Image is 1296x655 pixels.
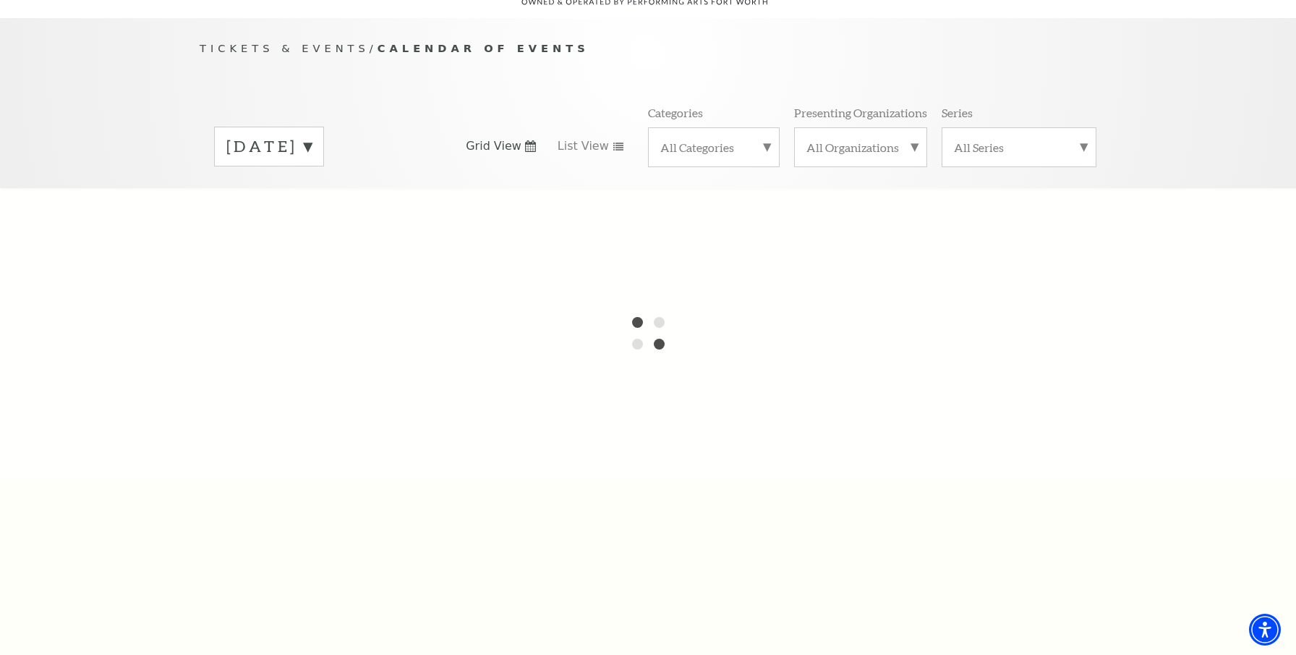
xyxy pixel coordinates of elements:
span: Calendar of Events [378,42,589,54]
p: Presenting Organizations [794,105,927,120]
span: Tickets & Events [200,42,370,54]
p: Categories [648,105,703,120]
span: List View [558,138,609,154]
span: Grid View [466,138,521,154]
label: All Series [954,140,1084,155]
div: Accessibility Menu [1249,614,1281,646]
p: Series [942,105,973,120]
label: [DATE] [226,135,312,158]
label: All Organizations [806,140,915,155]
p: / [200,40,1096,58]
label: All Categories [660,140,767,155]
